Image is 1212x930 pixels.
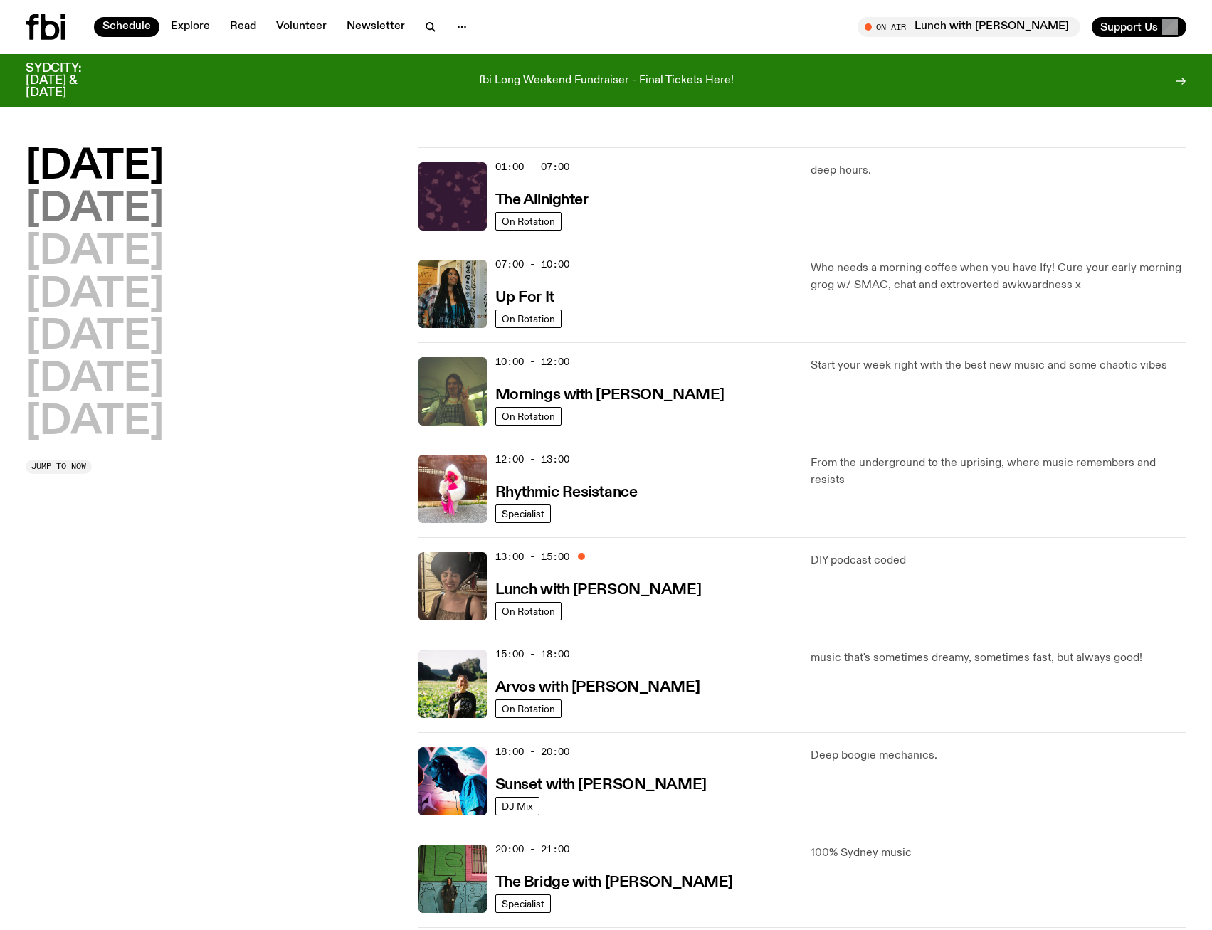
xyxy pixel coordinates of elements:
a: Mornings with [PERSON_NAME] [495,385,724,403]
img: Attu crouches on gravel in front of a brown wall. They are wearing a white fur coat with a hood, ... [418,455,487,523]
p: Start your week right with the best new music and some chaotic vibes [811,357,1186,374]
button: Jump to now [26,460,92,474]
a: Schedule [94,17,159,37]
button: [DATE] [26,190,164,230]
a: DJ Mix [495,797,539,815]
span: On Rotation [502,606,555,617]
span: 01:00 - 07:00 [495,160,569,174]
a: Newsletter [338,17,413,37]
h3: SYDCITY: [DATE] & [DATE] [26,63,117,99]
span: Support Us [1100,21,1158,33]
p: From the underground to the uprising, where music remembers and resists [811,455,1186,489]
a: On Rotation [495,407,562,426]
p: DIY podcast coded [811,552,1186,569]
span: DJ Mix [502,801,533,812]
a: On Rotation [495,699,562,718]
button: [DATE] [26,403,164,443]
p: Deep boogie mechanics. [811,747,1186,764]
img: Bri is smiling and wearing a black t-shirt. She is standing in front of a lush, green field. Ther... [418,650,487,718]
p: 100% Sydney music [811,845,1186,862]
a: The Allnighter [495,190,589,208]
a: Specialist [495,504,551,523]
img: Ify - a Brown Skin girl with black braided twists, looking up to the side with her tongue stickin... [418,260,487,328]
h3: Sunset with [PERSON_NAME] [495,778,707,793]
p: deep hours. [811,162,1186,179]
button: [DATE] [26,233,164,273]
p: fbi Long Weekend Fundraiser - Final Tickets Here! [479,75,734,88]
button: On AirLunch with [PERSON_NAME] [858,17,1080,37]
span: 10:00 - 12:00 [495,355,569,369]
h3: The Allnighter [495,193,589,208]
span: Jump to now [31,463,86,470]
a: Volunteer [268,17,335,37]
a: The Bridge with [PERSON_NAME] [495,872,733,890]
a: Explore [162,17,218,37]
button: [DATE] [26,317,164,357]
a: Up For It [495,287,554,305]
a: On Rotation [495,602,562,620]
span: 13:00 - 15:00 [495,550,569,564]
a: Sunset with [PERSON_NAME] [495,775,707,793]
img: Simon Caldwell stands side on, looking downwards. He has headphones on. Behind him is a brightly ... [418,747,487,815]
span: On Rotation [502,216,555,227]
a: Read [221,17,265,37]
span: 07:00 - 10:00 [495,258,569,271]
a: On Rotation [495,310,562,328]
p: Who needs a morning coffee when you have Ify! Cure your early morning grog w/ SMAC, chat and extr... [811,260,1186,294]
h3: Lunch with [PERSON_NAME] [495,583,701,598]
span: On Rotation [502,411,555,422]
button: Support Us [1092,17,1186,37]
a: On Rotation [495,212,562,231]
button: [DATE] [26,147,164,187]
h3: Mornings with [PERSON_NAME] [495,388,724,403]
button: [DATE] [26,275,164,315]
h3: Rhythmic Resistance [495,485,638,500]
p: music that's sometimes dreamy, sometimes fast, but always good! [811,650,1186,667]
span: 15:00 - 18:00 [495,648,569,661]
h3: Arvos with [PERSON_NAME] [495,680,700,695]
span: 12:00 - 13:00 [495,453,569,466]
span: 18:00 - 20:00 [495,745,569,759]
span: On Rotation [502,314,555,324]
h3: The Bridge with [PERSON_NAME] [495,875,733,890]
a: Arvos with [PERSON_NAME] [495,677,700,695]
span: Specialist [502,899,544,909]
h3: Up For It [495,290,554,305]
span: On Rotation [502,704,555,714]
a: Rhythmic Resistance [495,482,638,500]
a: Specialist [495,894,551,913]
button: [DATE] [26,360,164,400]
span: 20:00 - 21:00 [495,842,569,856]
img: Amelia Sparke is wearing a black hoodie and pants, leaning against a blue, green and pink wall wi... [418,845,487,913]
span: Specialist [502,509,544,519]
img: Jim Kretschmer in a really cute outfit with cute braids, standing on a train holding up a peace s... [418,357,487,426]
a: Lunch with [PERSON_NAME] [495,580,701,598]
